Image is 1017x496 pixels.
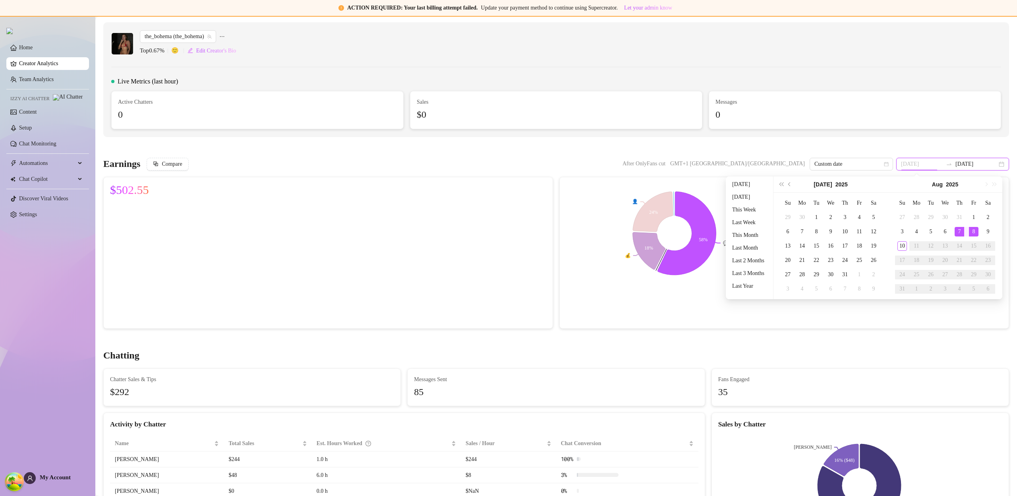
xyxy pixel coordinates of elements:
div: 27 [783,270,793,279]
div: 24 [840,256,850,265]
div: 20 [783,256,793,265]
td: 2025-07-09 [824,225,838,239]
div: 21 [955,256,964,265]
li: Last Month [729,243,770,253]
td: 2025-08-17 [895,253,909,267]
span: 0 % [561,486,574,495]
div: 25 [912,270,921,279]
td: 2025-08-12 [924,239,938,253]
div: 7 [840,284,850,294]
div: 2 [826,213,835,222]
div: 28 [797,270,807,279]
a: Setup [19,125,32,131]
th: Sa [866,196,881,210]
input: End date [955,160,997,169]
td: 2025-08-16 [981,239,995,253]
span: Top 0.67 % [140,46,171,56]
div: 22 [969,256,978,265]
a: Content [19,109,37,115]
td: 2025-07-13 [781,239,795,253]
div: 30 [983,270,993,279]
div: 3 [840,213,850,222]
td: $244 [461,451,556,467]
td: 2025-07-17 [838,239,852,253]
td: 2025-08-23 [981,253,995,267]
td: 2025-08-06 [824,282,838,296]
td: 2025-07-20 [781,253,795,267]
div: 31 [897,284,907,294]
div: 4 [797,284,807,294]
span: My Account [40,474,71,480]
td: 2025-07-11 [852,225,866,239]
span: to [946,161,952,167]
div: 11 [855,227,864,236]
td: 2025-07-02 [824,210,838,225]
div: 8 [855,284,864,294]
td: 2025-07-22 [809,253,824,267]
th: Tu [809,196,824,210]
button: Choose a year [835,176,848,192]
td: 2025-07-28 [909,210,924,225]
div: 14 [955,241,964,251]
div: 5 [812,284,821,294]
div: 3 [940,284,950,294]
div: 3 [897,227,907,236]
div: 22 [812,256,821,265]
div: 29 [926,213,936,222]
td: 2025-07-05 [866,210,881,225]
div: 7 [955,227,964,236]
button: Let your admin know [621,3,675,13]
button: Last year (Control + left) [777,176,785,192]
td: 2025-08-04 [795,282,809,296]
td: 2025-07-10 [838,225,852,239]
div: 1 [912,284,921,294]
div: 10 [897,241,907,251]
span: Update your payment method to continue using Supercreator. [481,5,618,11]
input: Start date [901,160,943,169]
td: 2025-08-15 [967,239,981,253]
td: $244 [224,451,311,467]
div: 2 [869,270,878,279]
div: 29 [969,270,978,279]
td: 2025-07-19 [866,239,881,253]
text: 💬 [723,240,729,246]
div: 5 [969,284,978,294]
td: 2025-07-15 [809,239,824,253]
td: 2025-08-08 [967,225,981,239]
td: 2025-08-31 [895,282,909,296]
th: Mo [795,196,809,210]
div: Est. Hours Worked [317,439,450,448]
div: 30 [826,270,835,279]
td: 2025-07-31 [838,267,852,282]
td: 2025-07-01 [809,210,824,225]
td: 2025-08-14 [952,239,967,253]
th: We [824,196,838,210]
span: Messages Sent [414,375,698,384]
td: 2025-08-07 [838,282,852,296]
div: 0 [118,107,397,122]
td: 2025-07-31 [952,210,967,225]
li: [DATE] [729,192,770,202]
div: 21 [797,256,807,265]
th: Total Sales [224,436,311,451]
td: [PERSON_NAME] [110,467,224,483]
td: 2025-08-02 [866,267,881,282]
span: 🙂 [171,46,187,56]
div: 17 [840,241,850,251]
button: Choose a month [932,176,943,192]
span: Izzy AI Chatter [10,95,50,103]
td: 2025-09-03 [938,282,952,296]
td: 2025-07-29 [809,267,824,282]
div: 8 [969,227,978,236]
td: 2025-07-24 [838,253,852,267]
a: Settings [19,211,37,217]
td: 2025-08-24 [895,267,909,282]
td: 2025-07-07 [795,225,809,239]
td: 2025-08-08 [852,282,866,296]
span: Automations [19,157,75,170]
span: Sales [417,98,696,107]
li: This Week [729,205,770,215]
div: 4 [912,227,921,236]
td: 2025-07-03 [838,210,852,225]
div: 12 [869,227,878,236]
